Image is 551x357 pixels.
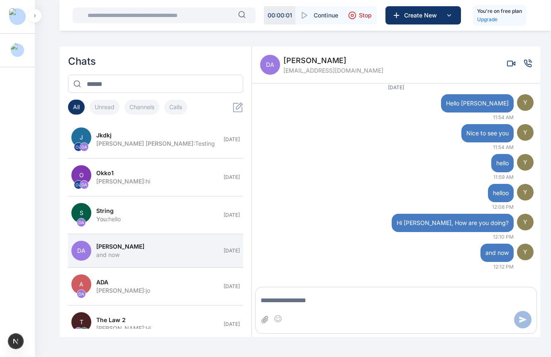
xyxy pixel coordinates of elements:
[517,244,534,260] span: Y
[224,283,240,290] span: [DATE]
[224,136,240,143] span: [DATE]
[68,234,243,268] button: DA[PERSON_NAME]and now[DATE]
[343,6,377,24] button: Stop
[496,159,509,167] span: hello
[492,204,514,210] span: 12:08 PM
[80,328,88,336] span: JE
[274,315,282,323] button: Insert emoji
[68,159,243,196] button: OOJDAOkko1[PERSON_NAME]:hi[DATE]
[268,11,292,20] p: 00 : 00 : 01
[224,321,240,328] span: [DATE]
[359,11,372,20] span: Stop
[485,249,509,257] span: and now
[71,203,91,223] span: S
[477,7,522,15] h5: You're on free plan
[517,184,534,201] span: Y
[493,234,514,240] span: 12:10 PM
[68,100,85,115] button: All
[11,43,24,58] img: Profile
[71,127,91,147] span: J
[74,143,83,151] span: OJ
[224,212,240,218] span: [DATE]
[96,324,219,333] div: Hi
[77,290,85,298] span: DA
[96,178,146,185] span: [PERSON_NAME] :
[96,287,146,294] span: [PERSON_NAME] :
[295,6,343,24] button: Continue
[77,218,85,227] span: DA
[96,140,195,147] span: [PERSON_NAME] [PERSON_NAME] :
[514,311,531,328] button: Send message
[90,100,119,115] button: Unread
[314,11,338,20] span: Continue
[68,121,243,159] button: JOJDAjkdkj[PERSON_NAME] [PERSON_NAME]:Testing[DATE]
[283,66,383,75] span: [EMAIL_ADDRESS][DOMAIN_NAME]
[68,306,243,343] button: TDAJEThe law 2[PERSON_NAME]:Hi[DATE]
[96,325,146,332] span: [PERSON_NAME] :
[493,114,514,121] span: 11:54 AM
[224,174,240,181] span: [DATE]
[96,177,219,186] div: hi
[446,99,509,108] span: Hello [PERSON_NAME]
[261,315,269,325] button: Attach file
[9,8,26,25] img: Logo
[96,215,219,223] div: hello
[283,55,383,66] span: [PERSON_NAME]
[385,6,461,24] button: Create New
[507,59,515,68] button: Video call
[517,94,534,111] span: Y
[96,242,144,251] span: [PERSON_NAME]
[96,316,126,324] span: The law 2
[96,286,219,295] div: jo
[74,181,83,189] span: OJ
[477,15,522,24] a: Upgrade
[164,100,187,115] button: Calls
[524,59,532,68] button: Voice call
[74,328,83,336] span: DA
[96,215,108,223] span: You :
[80,143,88,151] span: DA
[96,139,219,148] div: Testing
[71,274,91,294] span: A
[401,11,444,20] span: Create New
[517,124,534,141] span: Y
[68,55,243,68] h2: Chats
[493,264,514,270] span: 12:12 PM
[80,181,88,189] span: DA
[96,131,112,139] span: jkdkj
[96,207,114,215] span: string
[224,247,240,254] span: [DATE]
[517,154,534,171] span: Y
[517,214,534,230] span: Y
[96,278,108,286] span: ADA
[71,312,91,332] span: T
[388,84,404,90] span: [DATE]
[68,268,243,306] button: ADAADA[PERSON_NAME]:jo[DATE]
[397,219,509,227] span: Hi [PERSON_NAME], How are you doing?
[260,55,280,75] span: DA
[68,196,243,234] button: SDAstringYou:hello[DATE]
[7,10,28,23] button: Logo
[466,129,509,137] span: Nice to see you
[493,174,514,181] span: 11:59 AM
[256,292,536,309] textarea: Message input
[11,44,24,57] button: Profile
[96,169,114,177] span: Okko1
[96,251,219,259] div: and now
[124,100,159,115] button: Channels
[71,165,91,185] span: O
[493,144,514,151] span: 11:54 AM
[71,241,91,261] span: DA
[493,189,509,197] span: helloo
